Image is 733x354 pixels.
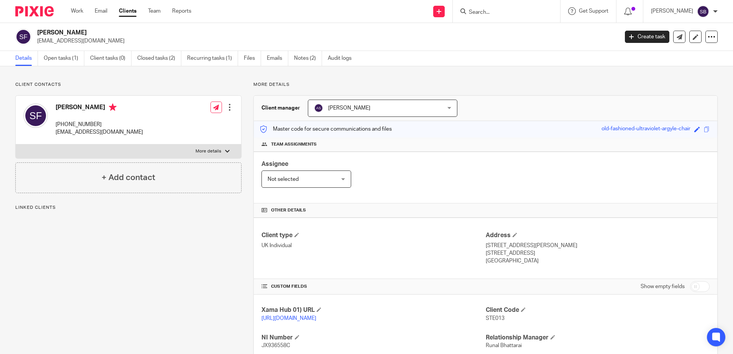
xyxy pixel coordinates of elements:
a: Details [15,51,38,66]
a: Team [148,7,161,15]
img: svg%3E [314,103,323,113]
input: Search [468,9,537,16]
span: JX936558C [261,343,290,348]
h4: NI Number [261,334,485,342]
h4: Client Code [486,306,710,314]
h4: Client type [261,231,485,239]
p: [PERSON_NAME] [651,7,693,15]
p: [EMAIL_ADDRESS][DOMAIN_NAME] [37,37,613,45]
a: Create task [625,31,669,43]
img: svg%3E [697,5,709,18]
a: Files [244,51,261,66]
p: [STREET_ADDRESS][PERSON_NAME] [486,242,710,249]
span: Team assignments [271,141,317,147]
a: Recurring tasks (1) [187,51,238,66]
a: Reports [172,7,191,15]
p: [EMAIL_ADDRESS][DOMAIN_NAME] [56,128,143,136]
img: svg%3E [23,103,48,128]
a: Audit logs [328,51,357,66]
span: Get Support [579,8,608,14]
p: UK Individual [261,242,485,249]
a: Work [71,7,83,15]
h4: CUSTOM FIELDS [261,284,485,290]
p: [PHONE_NUMBER] [56,121,143,128]
a: Emails [267,51,288,66]
span: Other details [271,207,306,213]
p: Linked clients [15,205,242,211]
p: More details [253,82,718,88]
p: [GEOGRAPHIC_DATA] [486,257,710,265]
i: Primary [109,103,117,111]
h4: Xama Hub 01) URL [261,306,485,314]
h4: Address [486,231,710,239]
a: Email [95,7,107,15]
span: [PERSON_NAME] [328,105,370,111]
a: Client tasks (0) [90,51,131,66]
img: svg%3E [15,29,31,45]
h4: + Add contact [102,172,155,184]
label: Show empty fields [641,283,685,290]
a: [URL][DOMAIN_NAME] [261,316,316,321]
span: Not selected [268,177,299,182]
a: Open tasks (1) [44,51,84,66]
p: Master code for secure communications and files [260,125,392,133]
p: Client contacts [15,82,242,88]
h3: Client manager [261,104,300,112]
span: Runal Bhattarai [486,343,522,348]
p: More details [196,148,221,154]
a: Closed tasks (2) [137,51,181,66]
a: Notes (2) [294,51,322,66]
div: old-fashioned-ultraviolet-argyle-chair [602,125,690,134]
span: Assignee [261,161,288,167]
h2: [PERSON_NAME] [37,29,498,37]
a: Clients [119,7,136,15]
span: STE013 [486,316,505,321]
p: [STREET_ADDRESS] [486,249,710,257]
h4: [PERSON_NAME] [56,103,143,113]
img: Pixie [15,6,54,16]
h4: Relationship Manager [486,334,710,342]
